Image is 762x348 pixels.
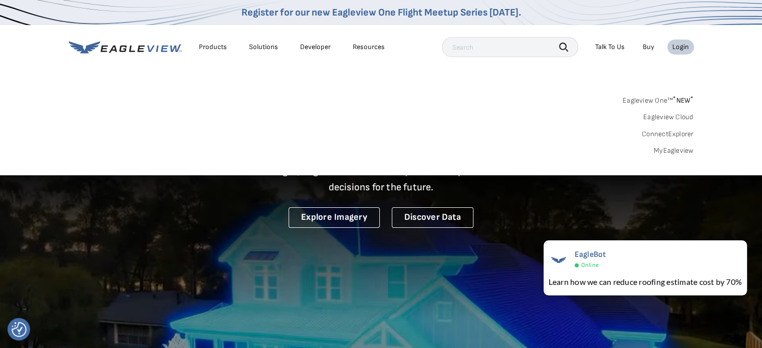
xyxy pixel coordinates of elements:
[673,96,693,105] span: NEW
[595,43,625,52] div: Talk To Us
[643,113,694,122] a: Eagleview Cloud
[289,207,380,228] a: Explore Imagery
[654,146,694,155] a: MyEagleview
[581,261,599,269] span: Online
[575,250,606,259] span: EagleBot
[549,250,569,270] img: EagleBot
[643,43,654,52] a: Buy
[672,43,689,52] div: Login
[199,43,227,52] div: Products
[549,276,742,288] div: Learn how we can reduce roofing estimate cost by 70%
[353,43,385,52] div: Resources
[249,43,278,52] div: Solutions
[642,130,694,139] a: ConnectExplorer
[300,43,331,52] a: Developer
[442,37,578,57] input: Search
[241,7,521,19] a: Register for our new Eagleview One Flight Meetup Series [DATE].
[12,322,27,337] button: Consent Preferences
[623,93,694,105] a: Eagleview One™*NEW*
[12,322,27,337] img: Revisit consent button
[392,207,473,228] a: Discover Data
